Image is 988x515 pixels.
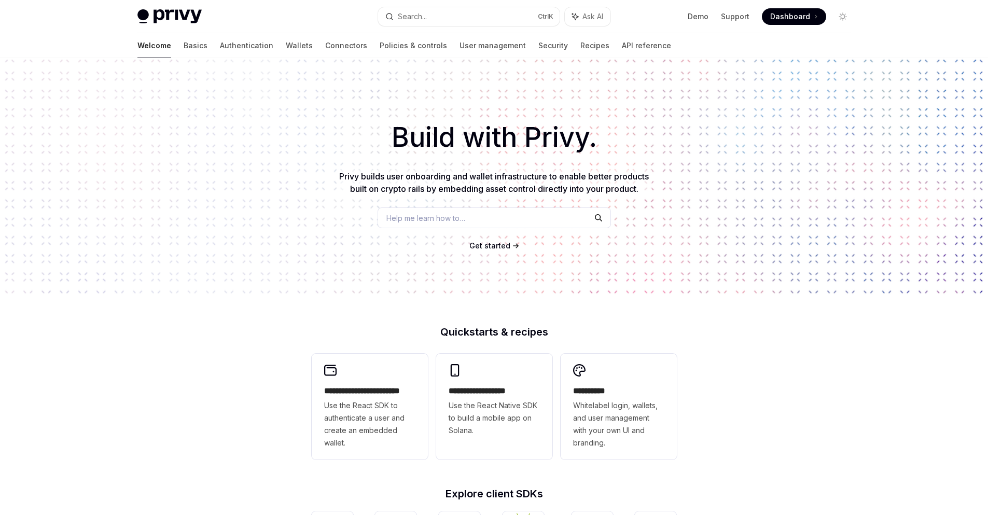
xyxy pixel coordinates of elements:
span: Privy builds user onboarding and wallet infrastructure to enable better products built on crypto ... [339,171,649,194]
a: API reference [622,33,671,58]
span: Help me learn how to… [386,213,465,224]
a: Welcome [137,33,171,58]
h2: Explore client SDKs [312,489,677,499]
a: Dashboard [762,8,826,25]
a: Get started [469,241,510,251]
a: Demo [688,11,708,22]
button: Toggle dark mode [834,8,851,25]
span: Ctrl K [538,12,553,21]
span: Get started [469,241,510,250]
a: **** **** **** ***Use the React Native SDK to build a mobile app on Solana. [436,354,552,460]
a: Support [721,11,749,22]
h1: Build with Privy. [17,117,971,158]
div: Search... [398,10,427,23]
a: Authentication [220,33,273,58]
span: Whitelabel login, wallets, and user management with your own UI and branding. [573,399,664,449]
a: Policies & controls [380,33,447,58]
a: Recipes [580,33,609,58]
a: Security [538,33,568,58]
span: Use the React Native SDK to build a mobile app on Solana. [449,399,540,437]
span: Use the React SDK to authenticate a user and create an embedded wallet. [324,399,415,449]
a: Connectors [325,33,367,58]
button: Ask AI [565,7,610,26]
img: light logo [137,9,202,24]
a: Basics [184,33,207,58]
a: **** *****Whitelabel login, wallets, and user management with your own UI and branding. [561,354,677,460]
a: User management [460,33,526,58]
button: Search...CtrlK [378,7,560,26]
span: Dashboard [770,11,810,22]
a: Wallets [286,33,313,58]
span: Ask AI [582,11,603,22]
h2: Quickstarts & recipes [312,327,677,337]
